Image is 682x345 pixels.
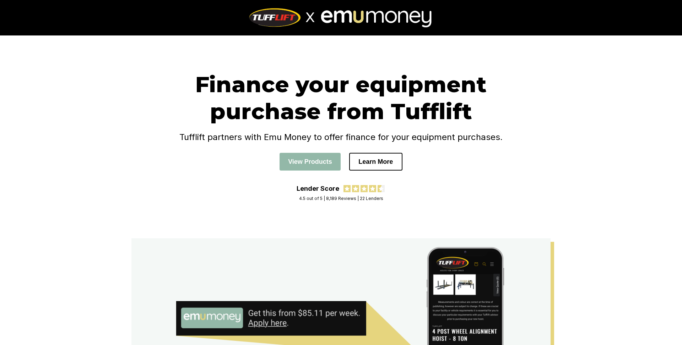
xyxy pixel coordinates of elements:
img: Tufflift x Emu Money [247,5,435,30]
img: review star [343,185,351,192]
button: View Products [280,153,341,171]
h4: Tufflift partners with Emu Money to offer finance for your equipment purchases. [142,132,540,142]
h1: Finance your equipment purchase from Tufflift [142,71,540,125]
img: review star [378,185,385,192]
img: review star [361,185,368,192]
img: review star [369,185,376,192]
img: review star [352,185,359,192]
button: Learn More [349,153,402,171]
div: Lender Score [297,185,339,192]
a: Learn More [349,158,402,165]
div: 4.5 out of 5 | 8,189 Reviews | 22 Lenders [299,196,383,201]
a: View Products [280,158,341,165]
